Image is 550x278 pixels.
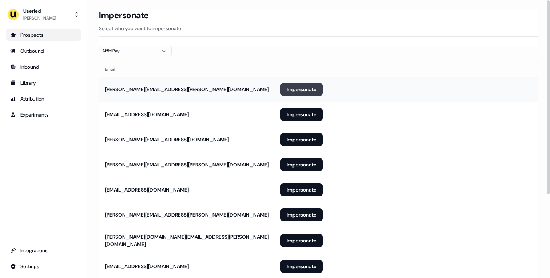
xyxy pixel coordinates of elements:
[6,109,81,121] a: Go to experiments
[6,245,81,256] a: Go to integrations
[280,83,323,96] button: Impersonate
[280,133,323,146] button: Impersonate
[280,208,323,221] button: Impersonate
[105,136,229,143] div: [PERSON_NAME][EMAIL_ADDRESS][DOMAIN_NAME]
[280,260,323,273] button: Impersonate
[105,186,189,193] div: [EMAIL_ADDRESS][DOMAIN_NAME]
[10,111,77,118] div: Experiments
[10,63,77,70] div: Inbound
[10,79,77,86] div: Library
[99,62,275,77] th: Email
[99,25,538,32] p: Select who you want to impersonate
[10,95,77,102] div: Attribution
[105,233,269,248] div: [PERSON_NAME][DOMAIN_NAME][EMAIL_ADDRESS][PERSON_NAME][DOMAIN_NAME]
[10,31,77,39] div: Prospects
[280,183,323,196] button: Impersonate
[6,6,81,23] button: Userled[PERSON_NAME]
[6,261,81,272] a: Go to integrations
[6,77,81,89] a: Go to templates
[280,108,323,121] button: Impersonate
[10,263,77,270] div: Settings
[6,29,81,41] a: Go to prospects
[10,247,77,254] div: Integrations
[99,10,149,21] h3: Impersonate
[280,158,323,171] button: Impersonate
[23,15,56,22] div: [PERSON_NAME]
[6,93,81,105] a: Go to attribution
[102,47,157,55] div: AffiniPay
[10,47,77,55] div: Outbound
[105,86,269,93] div: [PERSON_NAME][EMAIL_ADDRESS][PERSON_NAME][DOMAIN_NAME]
[105,263,189,270] div: [EMAIL_ADDRESS][DOMAIN_NAME]
[6,61,81,73] a: Go to Inbound
[23,7,56,15] div: Userled
[280,234,323,247] button: Impersonate
[99,46,172,56] button: AffiniPay
[105,111,189,118] div: [EMAIL_ADDRESS][DOMAIN_NAME]
[6,45,81,57] a: Go to outbound experience
[105,161,269,168] div: [PERSON_NAME][EMAIL_ADDRESS][PERSON_NAME][DOMAIN_NAME]
[105,211,269,218] div: [PERSON_NAME][EMAIL_ADDRESS][PERSON_NAME][DOMAIN_NAME]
